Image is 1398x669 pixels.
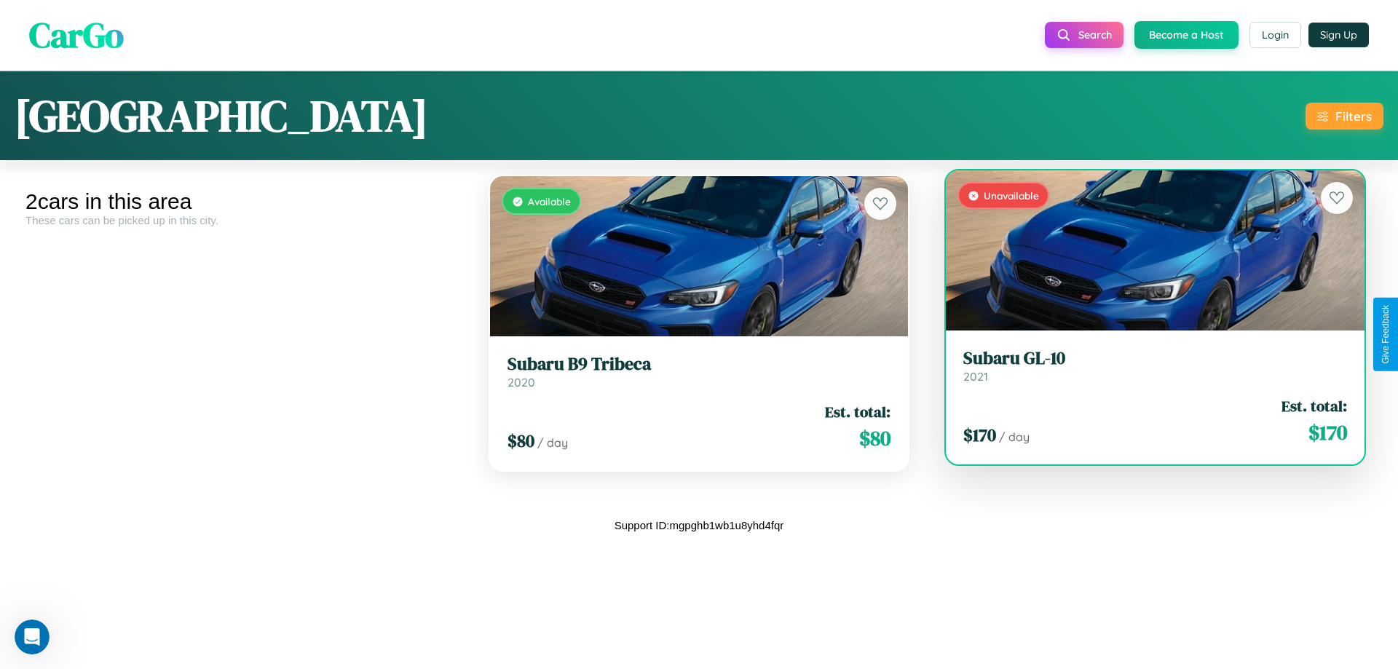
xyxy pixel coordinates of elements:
div: 2 cars in this area [25,189,460,214]
span: / day [999,429,1030,444]
div: Give Feedback [1381,305,1391,364]
span: Est. total: [825,401,890,422]
h3: Subaru B9 Tribeca [508,354,891,375]
h3: Subaru GL-10 [963,348,1347,369]
button: Login [1249,22,1301,48]
span: $ 170 [1308,418,1347,447]
h1: [GEOGRAPHIC_DATA] [15,86,428,146]
button: Become a Host [1134,21,1239,49]
span: 2021 [963,369,988,384]
span: 2020 [508,375,535,389]
button: Filters [1306,103,1383,130]
span: Est. total: [1281,395,1347,416]
div: These cars can be picked up in this city. [25,214,460,226]
button: Sign Up [1308,23,1369,47]
p: Support ID: mgpghb1wb1u8yhd4fqr [615,515,784,535]
span: Available [528,195,571,207]
a: Subaru B9 Tribeca2020 [508,354,891,389]
span: Search [1078,28,1112,41]
span: $ 80 [859,424,890,453]
span: CarGo [29,11,124,59]
span: / day [537,435,568,450]
iframe: Intercom live chat [15,619,50,654]
button: Search [1045,22,1123,48]
div: Filters [1335,108,1372,124]
a: Subaru GL-102021 [963,348,1347,384]
span: $ 170 [963,423,996,447]
span: $ 80 [508,429,534,453]
span: Unavailable [984,189,1039,202]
